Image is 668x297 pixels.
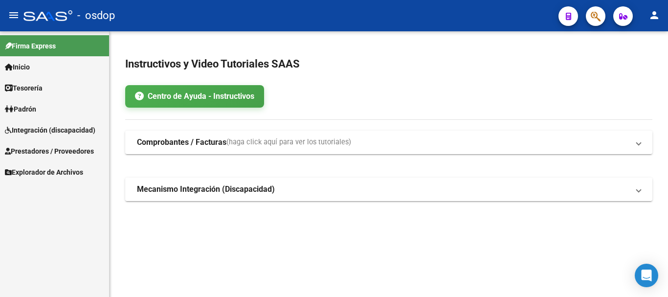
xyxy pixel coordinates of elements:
span: Integración (discapacidad) [5,125,95,136]
div: Open Intercom Messenger [635,264,658,287]
span: Firma Express [5,41,56,51]
span: Tesorería [5,83,43,93]
h2: Instructivos y Video Tutoriales SAAS [125,55,652,73]
strong: Comprobantes / Facturas [137,137,226,148]
mat-expansion-panel-header: Mecanismo Integración (Discapacidad) [125,178,652,201]
span: Explorador de Archivos [5,167,83,178]
strong: Mecanismo Integración (Discapacidad) [137,184,275,195]
mat-icon: menu [8,9,20,21]
mat-icon: person [648,9,660,21]
span: Padrón [5,104,36,114]
span: (haga click aquí para ver los tutoriales) [226,137,351,148]
mat-expansion-panel-header: Comprobantes / Facturas(haga click aquí para ver los tutoriales) [125,131,652,154]
span: - osdop [77,5,115,26]
span: Inicio [5,62,30,72]
a: Centro de Ayuda - Instructivos [125,85,264,108]
span: Prestadores / Proveedores [5,146,94,157]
